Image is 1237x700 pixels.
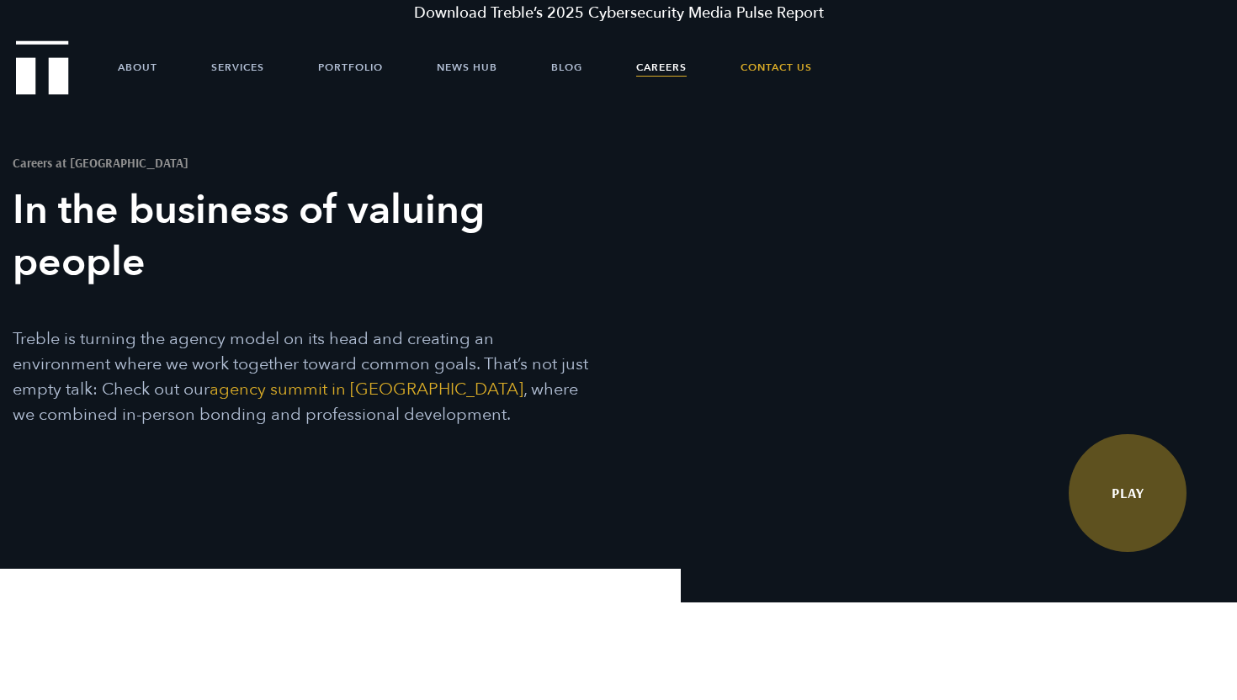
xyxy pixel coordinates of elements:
a: agency summit in [GEOGRAPHIC_DATA] [210,378,523,400]
h1: Careers at [GEOGRAPHIC_DATA] [13,156,589,169]
h3: In the business of valuing people [13,184,589,289]
a: Contact Us [741,42,812,93]
a: Careers [636,42,687,93]
a: Treble Homepage [17,42,67,93]
a: News Hub [437,42,497,93]
p: Treble is turning the agency model on its head and creating an environment where we work together... [13,326,589,427]
a: Watch Video [1069,434,1187,552]
a: Services [211,42,264,93]
a: Blog [551,42,582,93]
a: About [118,42,157,93]
a: Portfolio [318,42,383,93]
img: Treble logo [16,40,69,94]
